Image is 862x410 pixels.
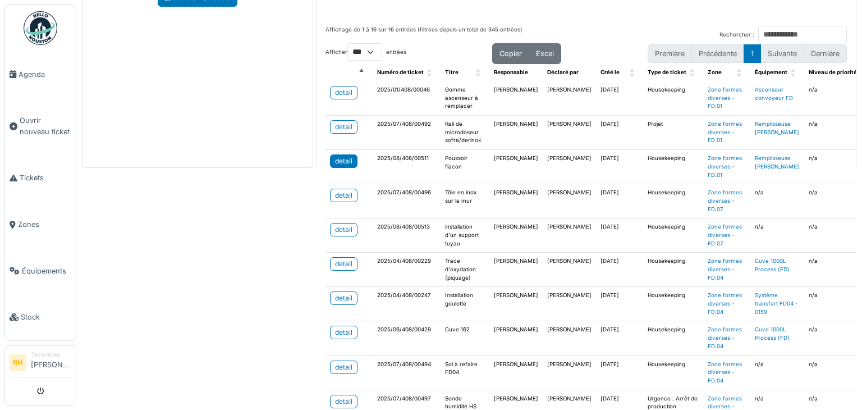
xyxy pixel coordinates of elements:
a: Ouvrir nouveau ticket [5,98,76,155]
a: Cuve 1000L Process (FD) [755,258,790,272]
a: detail [330,189,357,202]
td: [DATE] [596,321,643,356]
td: Housekeeping [643,184,703,218]
button: Copier [492,43,529,64]
a: detail [330,223,357,236]
a: Zone formes diverses - FD.07 [708,224,742,246]
span: Titre: Activate to sort [476,64,483,81]
div: detail [335,397,352,407]
a: Zone formes diverses - FD.04 [708,361,742,384]
td: [PERSON_NAME] [543,184,596,218]
td: [PERSON_NAME] [489,150,543,184]
a: Zone formes diverses - FD.04 [708,258,742,280]
td: Rail de microdoseur sofra/derinox [441,116,489,150]
span: Type de ticket [648,69,686,75]
td: [DATE] [596,116,643,150]
td: [DATE] [596,150,643,184]
td: 2025/04/408/00247 [373,287,441,321]
a: Remplisseuse [PERSON_NAME] [755,121,799,135]
td: Housekeeping [643,287,703,321]
span: Stock [21,312,71,322]
td: n/a [750,184,804,218]
nav: pagination [648,44,847,63]
td: [PERSON_NAME] [543,356,596,390]
span: Agenda [19,69,71,80]
div: detail [335,293,352,303]
td: Poussoir flacon [441,150,489,184]
span: Titre [445,69,458,75]
a: detail [330,257,357,271]
td: [PERSON_NAME] [543,116,596,150]
button: Excel [529,43,561,64]
a: Zone formes diverses - FD.01 [708,121,742,143]
span: Déclaré par [547,69,579,75]
a: Ascenseur convoyeur FD [755,86,793,101]
td: Housekeeping [643,356,703,390]
td: [PERSON_NAME] [543,218,596,253]
a: RH Technicien[PERSON_NAME] [10,350,71,377]
a: Zone formes diverses - FD.04 [708,326,742,349]
td: [PERSON_NAME] [489,184,543,218]
div: Technicien [31,350,71,359]
td: [PERSON_NAME] [489,81,543,116]
td: [DATE] [596,253,643,287]
td: [DATE] [596,81,643,116]
a: Zones [5,201,76,248]
td: [PERSON_NAME] [489,218,543,253]
a: Système transfert FD04 - 0159 [755,292,798,315]
img: Badge_color-CXgf-gQk.svg [24,11,57,45]
td: Housekeeping [643,150,703,184]
button: 1 [744,44,761,63]
span: Responsable [494,69,528,75]
td: 2025/01/408/00046 [373,81,441,116]
a: detail [330,120,357,134]
td: [PERSON_NAME] [489,321,543,356]
span: Type de ticket: Activate to sort [690,64,696,81]
div: detail [335,362,352,372]
td: [PERSON_NAME] [489,356,543,390]
a: detail [330,326,357,339]
td: Housekeeping [643,321,703,356]
td: [PERSON_NAME] [543,150,596,184]
a: Stock [5,294,76,341]
td: Projet [643,116,703,150]
td: 2025/07/408/00494 [373,356,441,390]
td: 2025/06/408/00429 [373,321,441,356]
div: detail [335,88,352,98]
a: Agenda [5,51,76,98]
td: [PERSON_NAME] [543,287,596,321]
span: Zones [18,219,71,230]
td: Sol à refaire FD04 [441,356,489,390]
a: Zone formes diverses - FD.04 [708,292,742,315]
td: [PERSON_NAME] [489,116,543,150]
span: Excel [536,49,554,58]
a: Remplisseuse [PERSON_NAME] [755,155,799,170]
a: Zone formes diverses - FD.01 [708,155,742,177]
a: Cuve 1000L Process (FD) [755,326,790,341]
a: Tickets [5,155,76,202]
div: Affichage de 1 à 16 sur 16 entrées (filtrées depuis un total de 345 entrées) [325,26,522,43]
td: [PERSON_NAME] [489,287,543,321]
span: Numéro de ticket: Activate to sort [427,64,434,81]
span: Créé le [600,69,620,75]
td: [DATE] [596,218,643,253]
td: Cuve 162 [441,321,489,356]
a: detail [330,361,357,374]
td: 2025/08/408/00511 [373,150,441,184]
span: Zone [708,69,722,75]
td: [DATE] [596,184,643,218]
td: [DATE] [596,287,643,321]
div: detail [335,122,352,132]
a: Zone formes diverses - FD.07 [708,189,742,212]
div: detail [335,190,352,201]
td: [PERSON_NAME] [543,253,596,287]
td: [PERSON_NAME] [489,253,543,287]
td: Housekeeping [643,218,703,253]
td: Gomme ascenseur à remplacer [441,81,489,116]
span: Numéro de ticket [377,69,424,75]
td: n/a [750,218,804,253]
a: detail [330,395,357,408]
span: Zone: Activate to sort [737,64,744,81]
label: Afficher entrées [325,43,406,61]
span: Tickets [20,172,71,183]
